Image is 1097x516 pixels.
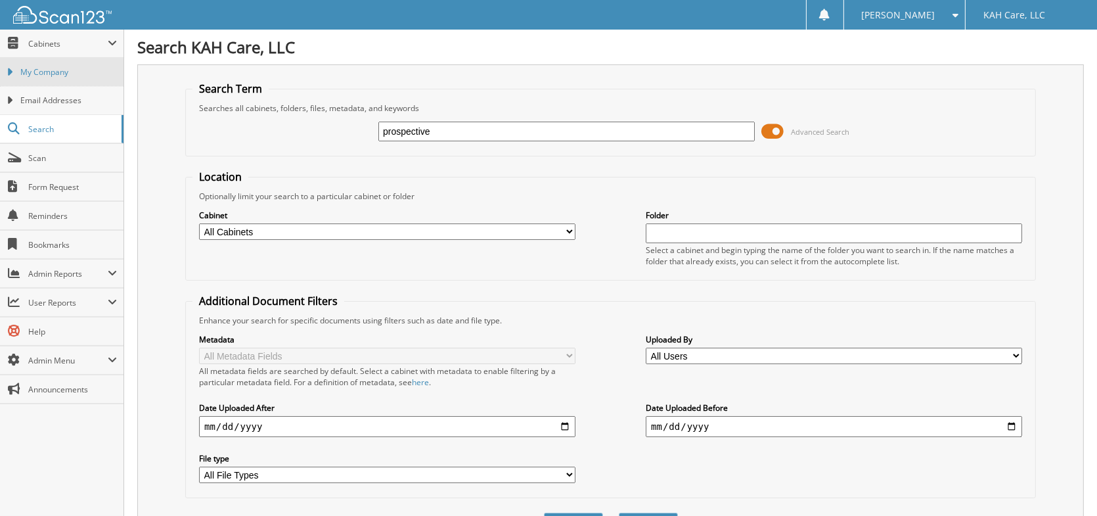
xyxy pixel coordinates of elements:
[192,82,269,96] legend: Search Term
[28,268,108,279] span: Admin Reports
[1031,453,1097,516] iframe: Chat Widget
[28,38,108,49] span: Cabinets
[791,127,849,137] span: Advanced Search
[28,210,117,222] span: Reminders
[192,191,1029,202] div: Optionally limit your search to a particular cabinet or folder
[20,66,117,78] span: My Company
[199,453,575,464] label: File type
[28,239,117,250] span: Bookmarks
[192,170,248,184] legend: Location
[192,315,1029,326] div: Enhance your search for specific documents using filters such as date and file type.
[20,95,117,106] span: Email Addresses
[13,6,112,24] img: scan123-logo-white.svg
[199,210,575,221] label: Cabinet
[28,297,108,308] span: User Reports
[412,377,429,388] a: here
[199,416,575,437] input: start
[28,384,117,395] span: Announcements
[646,334,1022,345] label: Uploaded By
[199,334,575,345] label: Metadata
[646,416,1022,437] input: end
[28,181,117,193] span: Form Request
[199,402,575,413] label: Date Uploaded After
[861,11,935,19] span: [PERSON_NAME]
[983,11,1045,19] span: KAH Care, LLC
[646,245,1022,267] div: Select a cabinet and begin typing the name of the folder you want to search in. If the name match...
[28,355,108,366] span: Admin Menu
[28,124,115,135] span: Search
[646,210,1022,221] label: Folder
[192,294,344,308] legend: Additional Document Filters
[137,36,1084,58] h1: Search KAH Care, LLC
[28,152,117,164] span: Scan
[199,365,575,388] div: All metadata fields are searched by default. Select a cabinet with metadata to enable filtering b...
[646,402,1022,413] label: Date Uploaded Before
[28,326,117,337] span: Help
[192,103,1029,114] div: Searches all cabinets, folders, files, metadata, and keywords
